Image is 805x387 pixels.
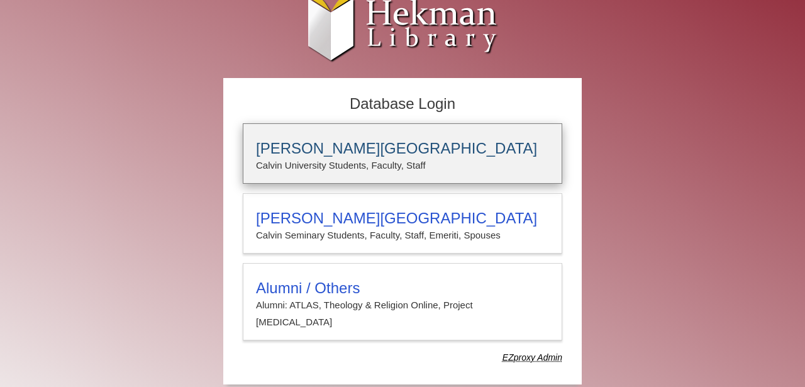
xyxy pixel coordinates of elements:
dfn: Use Alumni login [502,352,562,362]
a: [PERSON_NAME][GEOGRAPHIC_DATA]Calvin University Students, Faculty, Staff [243,123,562,184]
a: [PERSON_NAME][GEOGRAPHIC_DATA]Calvin Seminary Students, Faculty, Staff, Emeriti, Spouses [243,193,562,254]
p: Calvin University Students, Faculty, Staff [256,157,549,174]
h2: Database Login [236,91,569,117]
summary: Alumni / OthersAlumni: ATLAS, Theology & Religion Online, Project [MEDICAL_DATA] [256,279,549,330]
h3: [PERSON_NAME][GEOGRAPHIC_DATA] [256,140,549,157]
p: Calvin Seminary Students, Faculty, Staff, Emeriti, Spouses [256,227,549,244]
h3: Alumni / Others [256,279,549,297]
h3: [PERSON_NAME][GEOGRAPHIC_DATA] [256,210,549,227]
p: Alumni: ATLAS, Theology & Religion Online, Project [MEDICAL_DATA] [256,297,549,330]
